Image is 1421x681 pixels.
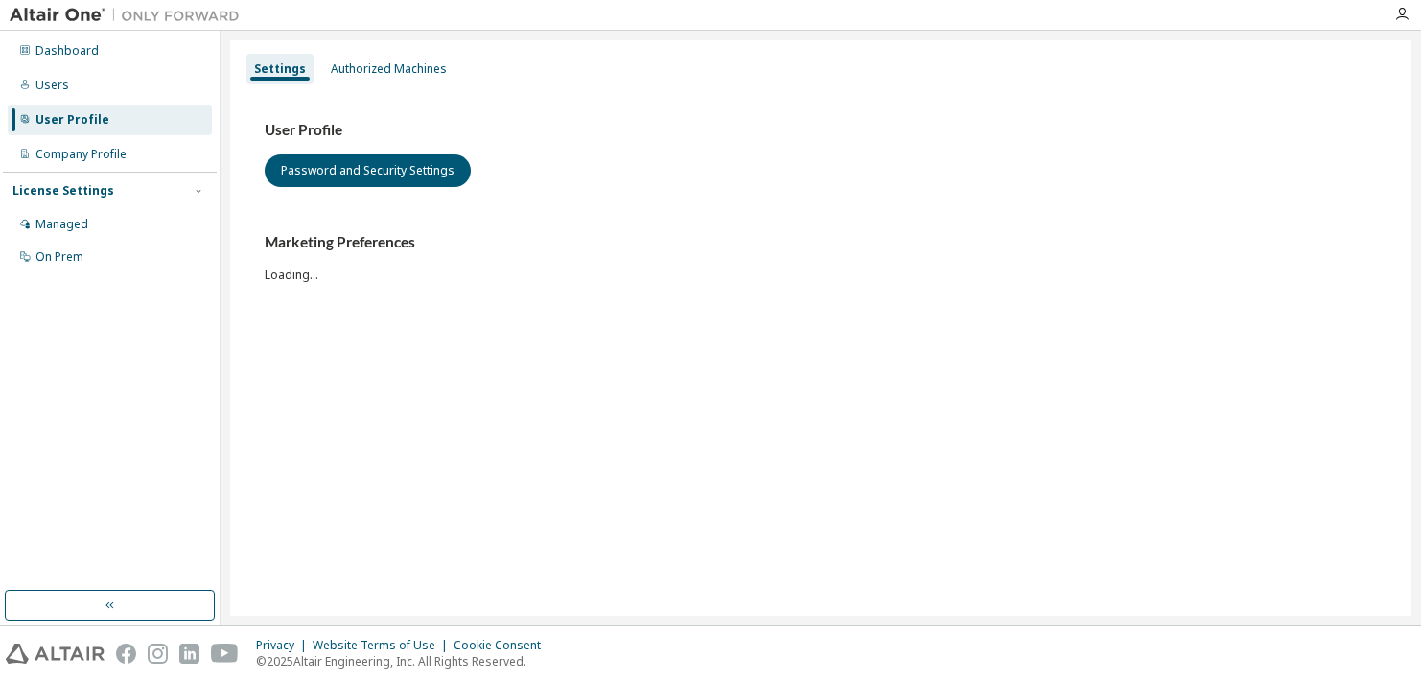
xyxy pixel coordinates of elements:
[265,154,471,187] button: Password and Security Settings
[331,61,447,77] div: Authorized Machines
[35,43,99,59] div: Dashboard
[454,638,552,653] div: Cookie Consent
[35,78,69,93] div: Users
[256,638,313,653] div: Privacy
[313,638,454,653] div: Website Terms of Use
[265,233,1377,252] h3: Marketing Preferences
[116,644,136,664] img: facebook.svg
[10,6,249,25] img: Altair One
[6,644,105,664] img: altair_logo.svg
[256,653,552,669] p: © 2025 Altair Engineering, Inc. All Rights Reserved.
[148,644,168,664] img: instagram.svg
[35,112,109,128] div: User Profile
[179,644,199,664] img: linkedin.svg
[254,61,306,77] div: Settings
[35,147,127,162] div: Company Profile
[265,233,1377,282] div: Loading...
[211,644,239,664] img: youtube.svg
[35,217,88,232] div: Managed
[12,183,114,199] div: License Settings
[265,121,1377,140] h3: User Profile
[35,249,83,265] div: On Prem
